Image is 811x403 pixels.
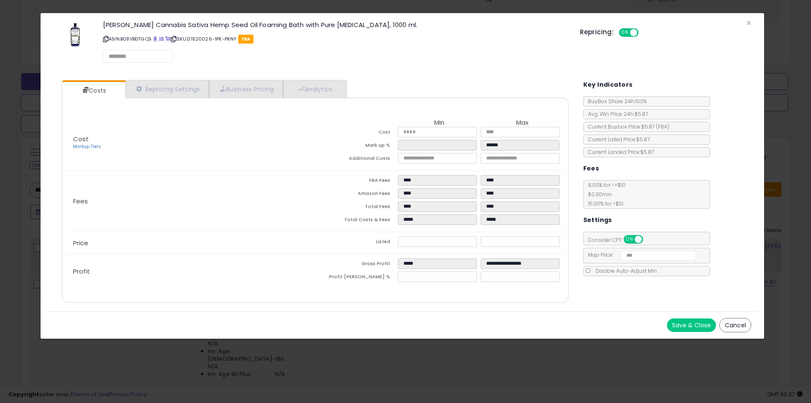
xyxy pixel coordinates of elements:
span: $0.30 min [584,191,612,198]
a: Markup Tiers [73,143,101,150]
span: Consider CPT: [584,236,654,244]
span: Current Listed Price: $5.87 [584,136,650,143]
a: Analytics [283,80,346,98]
th: Max [481,119,563,127]
span: × [746,17,751,29]
td: Mark up % [315,140,398,153]
img: 41fY7gn7-wL._SL60_.jpg [63,22,88,47]
h5: Settings [583,215,612,225]
h5: Repricing: [580,29,614,36]
a: All offer listings [159,36,164,42]
span: ON [624,236,635,243]
p: Fees [66,198,315,205]
span: OFF [642,236,655,243]
span: BuyBox Share 24h: 100% [584,98,647,105]
button: Save & Close [667,318,716,332]
a: Business Pricing [209,80,283,98]
span: Avg. Win Price 24h: $5.87 [584,110,648,118]
a: Repricing Settings [125,80,209,98]
p: Profit [66,268,315,275]
span: 15.00 % for > $10 [584,200,623,207]
a: Your listing only [165,36,170,42]
p: Cost [66,136,315,150]
td: Total Costs & Fees [315,214,398,228]
td: Additional Costs [315,153,398,166]
span: OFF [637,29,651,36]
td: Cost [315,127,398,140]
p: Price [66,240,315,247]
td: FBA Fees [315,175,398,188]
h5: Key Indicators [583,80,633,90]
a: BuyBox page [153,36,158,42]
span: ( FBA ) [656,123,669,130]
td: Total Fees [315,201,398,214]
p: ASIN: B08VBDTGQS | SKU: DTE20026-1PK-PKNY [103,32,567,46]
h5: Fees [583,163,599,174]
span: Map Price: [584,251,697,258]
span: Current Landed Price: $5.87 [584,148,654,156]
td: Listed [315,236,398,249]
th: Min [398,119,481,127]
button: Cancel [719,318,751,332]
td: Gross Profit [315,258,398,271]
span: ON [620,29,630,36]
td: Amazon Fees [315,188,398,201]
h3: [PERSON_NAME] Cannabis Sativa Hemp Seed Oil Foaming Bath with Pure [MEDICAL_DATA], 1000 ml. [103,22,567,28]
td: Profit [PERSON_NAME] % [315,271,398,285]
span: Disable Auto-Adjust Min [591,267,657,274]
a: Costs [62,82,125,99]
span: $5.87 [641,123,669,130]
span: FBA [238,35,254,44]
span: Current Buybox Price: [584,123,669,130]
span: 8.00 % for <= $10 [584,181,626,207]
